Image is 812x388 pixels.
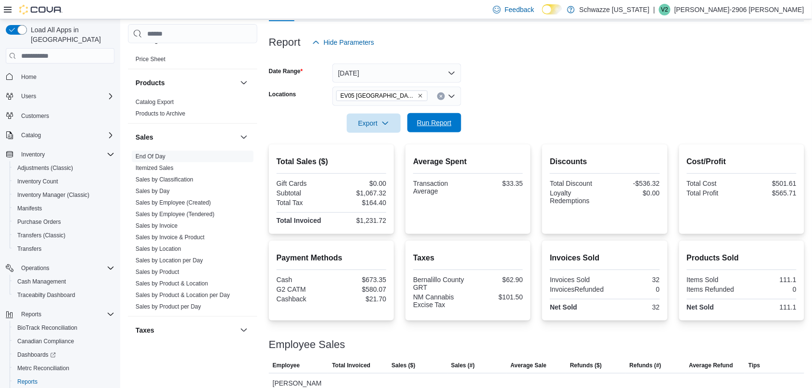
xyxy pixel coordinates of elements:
[17,164,73,172] span: Adjustments (Classic)
[392,362,415,369] span: Sales ($)
[10,288,118,302] button: Traceabilty Dashboard
[13,376,41,388] a: Reports
[136,257,203,264] a: Sales by Location per Day
[413,252,523,264] h2: Taxes
[17,91,40,102] button: Users
[687,285,740,293] div: Items Refunded
[10,242,118,256] button: Transfers
[136,292,230,298] a: Sales by Product & Location per Day
[17,278,66,285] span: Cash Management
[744,303,797,311] div: 111.1
[277,156,386,168] h2: Total Sales ($)
[17,129,114,141] span: Catalog
[13,216,114,228] span: Purchase Orders
[580,4,650,15] p: Schwazze [US_STATE]
[17,364,69,372] span: Metrc Reconciliation
[238,131,250,143] button: Sales
[13,243,45,255] a: Transfers
[687,180,740,187] div: Total Cost
[749,362,760,369] span: Tips
[136,222,178,229] a: Sales by Invoice
[333,199,386,207] div: $164.40
[136,132,153,142] h3: Sales
[13,203,46,214] a: Manifests
[277,180,330,187] div: Gift Cards
[136,211,215,218] a: Sales by Employee (Tendered)
[13,230,114,241] span: Transfers (Classic)
[744,285,797,293] div: 0
[136,99,174,105] a: Catalog Export
[17,262,53,274] button: Operations
[13,216,65,228] a: Purchase Orders
[413,156,523,168] h2: Average Spent
[17,378,38,386] span: Reports
[136,269,179,275] a: Sales by Product
[2,261,118,275] button: Operations
[13,336,114,347] span: Canadian Compliance
[347,114,401,133] button: Export
[413,276,466,291] div: Bernalillo County GRT
[238,324,250,336] button: Taxes
[136,245,181,253] span: Sales by Location
[13,176,62,187] a: Inventory Count
[269,91,296,98] label: Locations
[2,129,118,142] button: Catalog
[277,285,330,293] div: G2 CATM
[550,276,603,284] div: Invoices Sold
[136,325,236,335] button: Taxes
[136,56,165,63] a: Price Sheet
[27,25,114,44] span: Load All Apps in [GEOGRAPHIC_DATA]
[448,92,456,100] button: Open list of options
[277,189,330,197] div: Subtotal
[238,77,250,89] button: Products
[550,156,660,168] h2: Discounts
[273,362,300,369] span: Employee
[550,180,603,187] div: Total Discount
[19,5,63,14] img: Cova
[17,245,41,253] span: Transfers
[136,164,174,172] span: Itemized Sales
[17,191,89,199] span: Inventory Manager (Classic)
[308,33,378,52] button: Hide Parameters
[136,257,203,264] span: Sales by Location per Day
[136,110,185,117] a: Products to Archive
[136,187,170,195] span: Sales by Day
[17,309,45,320] button: Reports
[136,268,179,276] span: Sales by Product
[10,175,118,188] button: Inventory Count
[136,291,230,299] span: Sales by Product & Location per Day
[744,276,797,284] div: 111.1
[341,91,416,101] span: EV05 [GEOGRAPHIC_DATA]
[136,325,154,335] h3: Taxes
[10,335,118,348] button: Canadian Compliance
[136,78,236,88] button: Products
[13,230,69,241] a: Transfers (Classic)
[687,189,740,197] div: Total Profit
[10,188,118,202] button: Inventory Manager (Classic)
[13,162,114,174] span: Adjustments (Classic)
[687,276,740,284] div: Items Sold
[608,285,660,293] div: 0
[418,93,423,99] button: Remove EV05 Uptown from selection in this group
[10,215,118,229] button: Purchase Orders
[10,321,118,335] button: BioTrack Reconciliation
[136,233,204,241] span: Sales by Invoice & Product
[13,176,114,187] span: Inventory Count
[333,295,386,303] div: $21.70
[13,243,114,255] span: Transfers
[277,276,330,284] div: Cash
[13,322,114,334] span: BioTrack Reconciliation
[17,232,65,239] span: Transfers (Classic)
[353,114,395,133] span: Export
[17,205,42,212] span: Manifests
[470,293,523,301] div: $101.50
[269,67,303,75] label: Date Range
[17,291,75,299] span: Traceabilty Dashboard
[511,362,547,369] span: Average Sale
[570,362,602,369] span: Refunds ($)
[413,293,466,309] div: NM Cannabis Excise Tax
[10,348,118,362] a: Dashboards
[10,362,118,375] button: Metrc Reconciliation
[687,156,797,168] h2: Cost/Profit
[744,180,797,187] div: $501.61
